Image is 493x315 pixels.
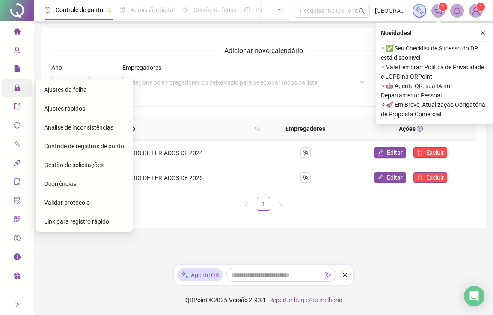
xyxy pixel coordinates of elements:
[122,63,167,72] label: Empregadores
[44,218,109,225] span: Link para registro rápido
[14,62,21,79] span: file
[14,174,21,191] span: audit
[177,268,223,281] div: Agente QR
[377,150,383,156] span: edit
[255,6,289,13] span: Painel do DP
[14,250,21,267] span: info-circle
[14,268,21,286] span: gift
[342,272,348,278] span: close
[14,212,21,229] span: qrcode
[14,231,21,248] span: dollar
[352,124,469,133] div: Ações
[479,4,482,10] span: 1
[476,3,485,11] sup: Atualize o seu contato no menu Meus Dados
[381,62,488,81] span: ⚬ Vale Lembrar: Política de Privacidade e LGPD na QRPoint
[14,24,21,41] span: home
[14,193,21,210] span: solution
[14,43,21,60] span: user-add
[480,30,486,36] span: close
[14,302,20,308] span: right
[257,197,270,211] li: 1
[377,174,383,180] span: edit
[387,173,403,182] span: Editar
[44,124,113,131] span: Análise de inconsistências
[374,147,406,158] button: Editar
[464,286,484,306] div: Open Intercom Messenger
[413,147,447,158] button: Excluir
[381,44,488,62] span: ⚬ ✅ Seu Checklist de Sucesso do DP está disponível
[253,122,262,135] span: search
[45,7,50,13] span: clock-circle
[417,126,423,132] span: info-circle
[415,6,424,15] img: sparkle-icon.fc2bf0ac1784a2077858766a79e2daf3.svg
[14,118,21,135] span: sync
[469,4,482,17] img: 16062
[381,81,488,100] span: ⚬ 🤖 Agente QR: sua IA no Departamento Pessoal
[359,8,365,14] span: search
[44,143,124,150] span: Controle de registros de ponto
[44,86,87,93] span: Ajustes da folha
[417,174,423,180] span: delete
[278,202,283,207] span: right
[240,197,253,211] li: Página anterior
[51,63,68,72] label: Ano
[426,148,444,157] span: Excluir
[14,80,21,97] span: lock
[34,285,493,315] footer: QRPoint © 2025 - 2.93.1 -
[44,105,85,112] span: Ajustes rápidos
[434,7,442,15] span: notification
[107,8,112,13] span: pushpin
[244,202,249,207] span: left
[426,173,444,182] span: Excluir
[105,124,252,133] span: Calendário
[119,7,125,13] span: file-done
[14,99,21,116] span: export
[269,297,342,303] span: Reportar bug e/ou melhoria
[240,197,253,211] button: left
[257,197,270,210] a: 1
[439,3,447,11] sup: 1
[193,6,237,13] span: Gestão de férias
[44,199,90,206] span: Validar protocolo
[387,148,403,157] span: Editar
[131,6,175,13] span: Admissão digital
[417,150,423,156] span: delete
[381,100,488,119] span: ⚬ 🚀 Em Breve, Atualização Obrigatória de Proposta Comercial
[274,197,288,211] li: Próxima página
[217,45,310,56] span: Adicionar novo calendário
[265,117,346,141] th: Empregadores
[182,7,188,13] span: sun
[303,174,309,180] span: team
[105,174,203,181] span: CALENDARIO DE FERIADOS DE 2025
[325,272,331,278] span: send
[374,172,406,183] button: Editar
[44,162,104,168] span: Gestão de solicitações
[14,156,21,173] span: api
[381,28,412,38] span: Novidades !
[255,126,260,131] span: search
[442,4,445,10] span: 1
[413,172,447,183] button: Excluir
[105,150,203,156] span: CALENDARIO DE FERIADOS DE 2024
[44,180,76,187] span: Ocorrências
[375,6,407,15] span: [GEOGRAPHIC_DATA]
[274,197,288,211] button: right
[244,7,250,13] span: dashboard
[229,297,248,303] span: Versão
[453,7,461,15] span: bell
[181,271,189,280] img: sparkle-icon.fc2bf0ac1784a2077858766a79e2daf3.svg
[56,6,103,13] span: Controle de ponto
[303,150,309,156] span: team
[277,7,283,13] span: ellipsis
